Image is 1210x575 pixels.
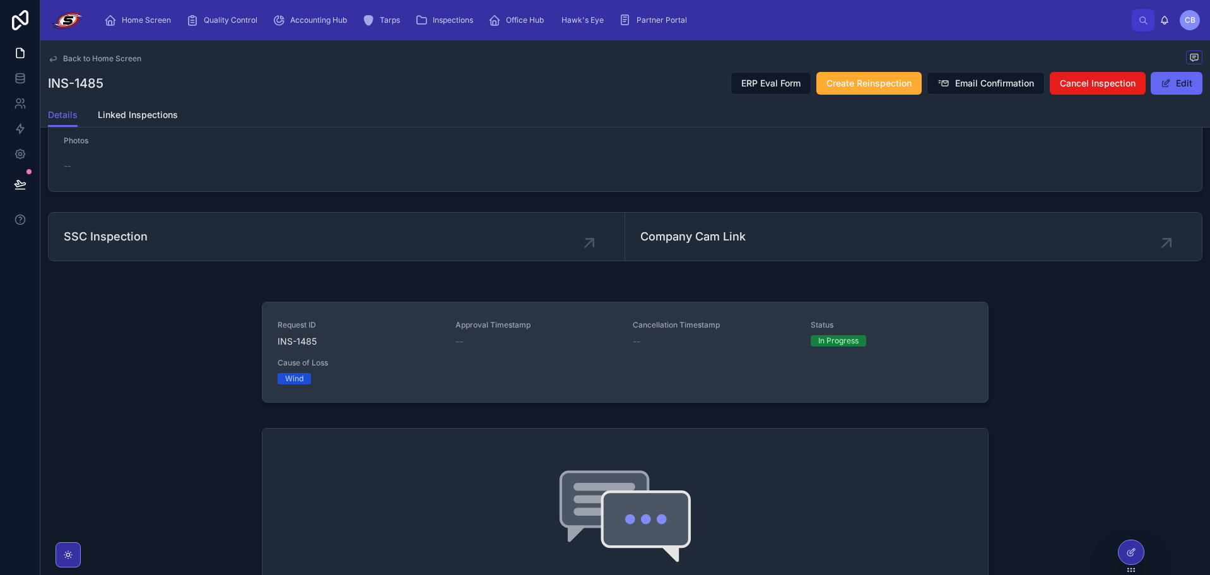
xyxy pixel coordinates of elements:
button: Edit [1151,72,1202,95]
button: Cancel Inspection [1050,72,1146,95]
span: Request ID [278,320,440,330]
button: Email Confirmation [927,72,1045,95]
a: Partner Portal [615,9,696,32]
a: Quality Control [182,9,266,32]
span: Cause of Loss [278,358,440,368]
a: Details [48,104,78,127]
span: Photos [64,136,88,145]
span: SSC Inspection [64,228,609,246]
span: Home Screen [122,15,171,25]
span: Cancellation Timestamp [633,320,796,330]
a: Office Hub [485,9,553,32]
button: Create Reinspection [816,72,922,95]
div: scrollable content [94,6,1132,34]
a: Accounting Hub [269,9,356,32]
span: Tarps [380,15,400,25]
a: Company Cam Link [625,213,1202,261]
div: In Progress [818,335,859,347]
a: Request IDINS-1485Approval Timestamp--Cancellation Timestamp--StatusIn ProgressCause of LossWind [262,302,988,402]
a: Home Screen [100,9,180,32]
span: Accounting Hub [290,15,347,25]
span: Back to Home Screen [63,54,141,64]
span: -- [455,335,463,348]
h1: INS-1485 [48,74,103,92]
span: Cancel Inspection [1060,77,1136,90]
span: Hawk's Eye [561,15,604,25]
div: Wind [285,373,303,384]
span: Status [811,320,973,330]
span: Create Reinspection [826,77,912,90]
span: ERP Eval Form [741,77,801,90]
a: SSC Inspection [49,213,625,261]
a: Linked Inspections [98,104,178,129]
a: Tarps [358,9,409,32]
span: Inspections [433,15,473,25]
span: Partner Portal [637,15,687,25]
a: Back to Home Screen [48,54,141,64]
span: Office Hub [506,15,544,25]
span: Email Confirmation [955,77,1034,90]
span: -- [633,335,640,348]
span: Company Cam Link [640,228,1187,246]
span: INS-1485 [278,335,440,348]
span: Linked Inspections [98,109,178,121]
button: ERP Eval Form [731,72,811,95]
a: Hawk's Eye [555,9,613,32]
span: CB [1185,15,1195,25]
span: Approval Timestamp [455,320,618,330]
span: Details [48,109,78,121]
img: App logo [50,10,84,30]
span: -- [64,160,71,172]
span: Quality Control [204,15,257,25]
a: Inspections [411,9,482,32]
